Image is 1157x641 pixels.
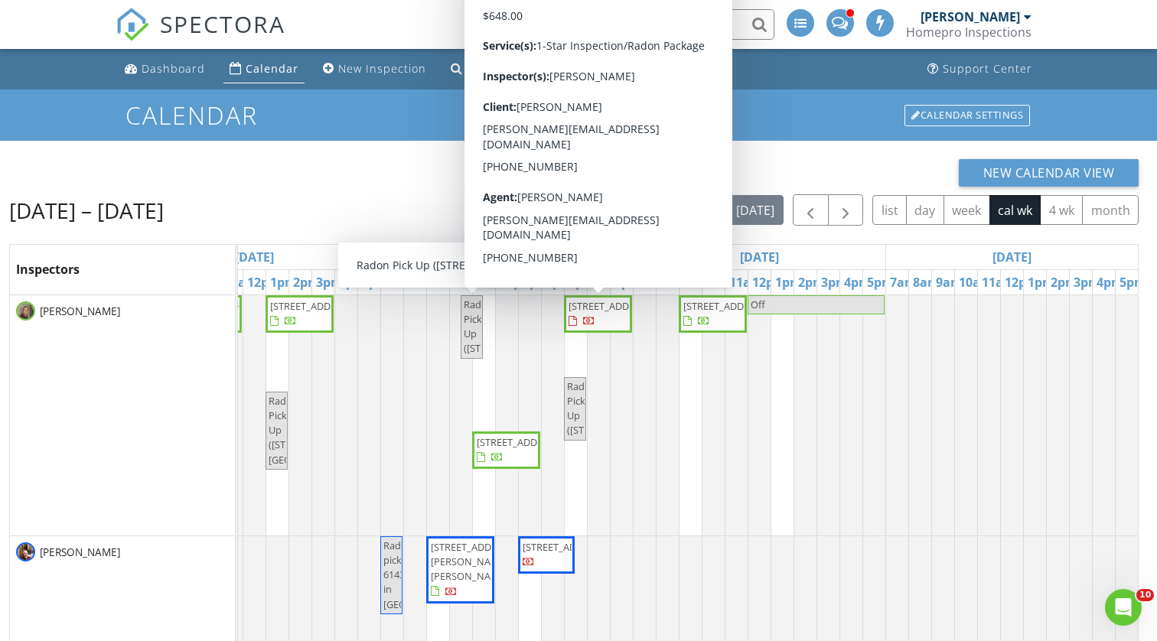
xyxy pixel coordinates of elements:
span: [STREET_ADDRESS][PERSON_NAME][PERSON_NAME] [431,540,517,583]
a: New Inspection [317,55,432,83]
a: 11am [220,270,262,294]
a: 1pm [1024,270,1058,294]
a: 8am [657,270,691,294]
a: 7am [634,270,668,294]
a: 4pm [588,270,622,294]
a: 2pm [794,270,829,294]
a: Inspections [445,55,539,83]
a: 5pm [611,270,645,294]
a: 5pm [358,270,393,294]
a: 12pm [243,270,285,294]
div: Inspections [467,61,533,76]
a: Calendar Settings [903,103,1032,128]
span: Radon Pick Up ([STREET_ADDRESS]) [464,298,556,356]
div: Settings [573,61,619,76]
img: img_1802.jpeg [16,301,35,320]
a: 1pm [771,270,806,294]
div: Calendar Settings [904,105,1030,126]
img: The Best Home Inspection Software - Spectora [116,8,149,41]
a: Settings [552,55,625,83]
span: Inspectors [16,261,80,278]
a: 2pm [1047,270,1081,294]
a: 3pm [817,270,852,294]
a: 10am [955,270,996,294]
input: Search everything... [468,9,774,40]
a: 4pm [335,270,370,294]
div: Support Center [943,61,1032,76]
img: garth_pic.jpg [16,542,35,561]
a: Support Center [921,55,1038,83]
span: Off [751,298,765,311]
a: 8am [909,270,944,294]
a: 2pm [289,270,324,294]
a: SPECTORA [116,21,285,53]
span: [STREET_ADDRESS] [683,299,769,313]
a: 3pm [1070,270,1104,294]
span: [STREET_ADDRESS] [523,540,608,554]
span: SPECTORA [160,8,285,40]
a: 1pm [519,270,553,294]
button: month [1082,195,1139,225]
button: 4 wk [1040,195,1083,225]
button: cal wk [989,195,1041,225]
button: week [944,195,990,225]
a: 11am [725,270,767,294]
div: New Inspection [338,61,426,76]
a: 11am [978,270,1019,294]
a: Go to August 29, 2025 [736,245,783,269]
a: 5pm [1116,270,1150,294]
a: Dashboard [119,55,211,83]
span: [STREET_ADDRESS] [477,435,562,449]
a: 12pm [748,270,790,294]
span: [STREET_ADDRESS] [270,299,356,313]
h2: [DATE] – [DATE] [9,195,164,226]
a: 2pm [542,270,576,294]
a: Go to August 30, 2025 [989,245,1035,269]
a: 7am [886,270,921,294]
a: 9am [932,270,966,294]
iframe: Intercom live chat [1105,589,1142,626]
a: 5pm [863,270,898,294]
button: day [906,195,944,225]
a: Calendar [223,55,305,83]
span: Radon pick 61431 in [GEOGRAPHIC_DATA] [383,539,480,611]
a: Go to August 28, 2025 [484,245,530,269]
a: 1pm [266,270,301,294]
button: New Calendar View [959,159,1139,187]
a: 10am [702,270,744,294]
a: 4pm [840,270,875,294]
button: list [872,195,907,225]
div: Calendar [246,61,298,76]
a: 9am [680,270,714,294]
a: 3pm [312,270,347,294]
button: Next [828,194,864,226]
span: [PERSON_NAME] [37,304,123,319]
span: Radon Pick Up ([STREET_ADDRESS][GEOGRAPHIC_DATA]) [269,394,368,467]
span: [STREET_ADDRESS] [569,299,654,313]
h1: Calendar [125,102,1032,129]
div: [PERSON_NAME] [921,9,1020,24]
a: Go to August 27, 2025 [231,245,278,269]
a: 11am [473,270,514,294]
a: 9am [427,270,461,294]
a: 3pm [565,270,599,294]
div: Dashboard [142,61,205,76]
a: 7am [381,270,416,294]
span: [PERSON_NAME] [37,545,123,560]
span: Radon Pick Up ([STREET_ADDRESS]) [567,379,659,438]
button: Previous [793,194,829,226]
a: 8am [404,270,438,294]
a: 10am [450,270,491,294]
div: Homepro Inspections [906,24,1032,40]
a: 12pm [1001,270,1042,294]
a: 12pm [496,270,537,294]
span: 10 [1136,589,1154,601]
button: [DATE] [728,195,784,225]
a: 4pm [1093,270,1127,294]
